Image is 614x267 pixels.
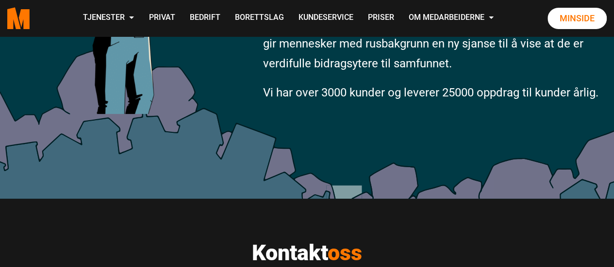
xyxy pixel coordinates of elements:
[291,1,360,35] a: Kundeservice
[76,1,141,35] a: Tjenester
[328,240,362,266] span: oss
[548,8,607,29] a: Minside
[360,1,401,35] a: Priser
[182,1,227,35] a: Bedrift
[227,1,291,35] a: Borettslag
[263,86,598,99] span: Vi har over 3000 kunder og leverer 25000 oppdrag til kunder årlig.
[23,240,591,266] h2: Kontakt
[141,1,182,35] a: Privat
[401,1,501,35] a: Om Medarbeiderne
[263,17,594,70] span: Vi hjelper deg med flytting og avfallshåndtering, samtidig som vi gir mennesker med rusbakgrunn e...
